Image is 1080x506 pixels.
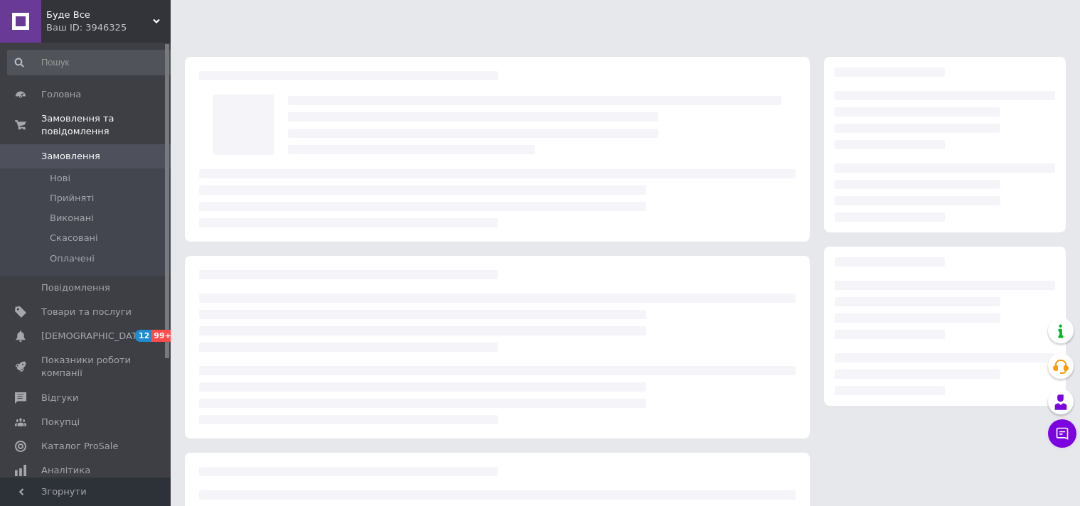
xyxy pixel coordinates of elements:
[41,440,118,453] span: Каталог ProSale
[41,416,80,429] span: Покупці
[41,112,171,138] span: Замовлення та повідомлення
[46,21,171,34] div: Ваш ID: 3946325
[7,50,176,75] input: Пошук
[41,330,146,343] span: [DEMOGRAPHIC_DATA]
[41,88,81,101] span: Головна
[41,281,110,294] span: Повідомлення
[41,306,132,318] span: Товари та послуги
[50,172,70,185] span: Нові
[50,232,98,244] span: Скасовані
[135,330,151,342] span: 12
[50,212,94,225] span: Виконані
[46,9,153,21] span: Буде Все
[41,150,100,163] span: Замовлення
[50,192,94,205] span: Прийняті
[151,330,175,342] span: 99+
[1048,419,1076,448] button: Чат з покупцем
[41,464,90,477] span: Аналітика
[41,354,132,379] span: Показники роботи компанії
[50,252,95,265] span: Оплачені
[41,392,78,404] span: Відгуки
